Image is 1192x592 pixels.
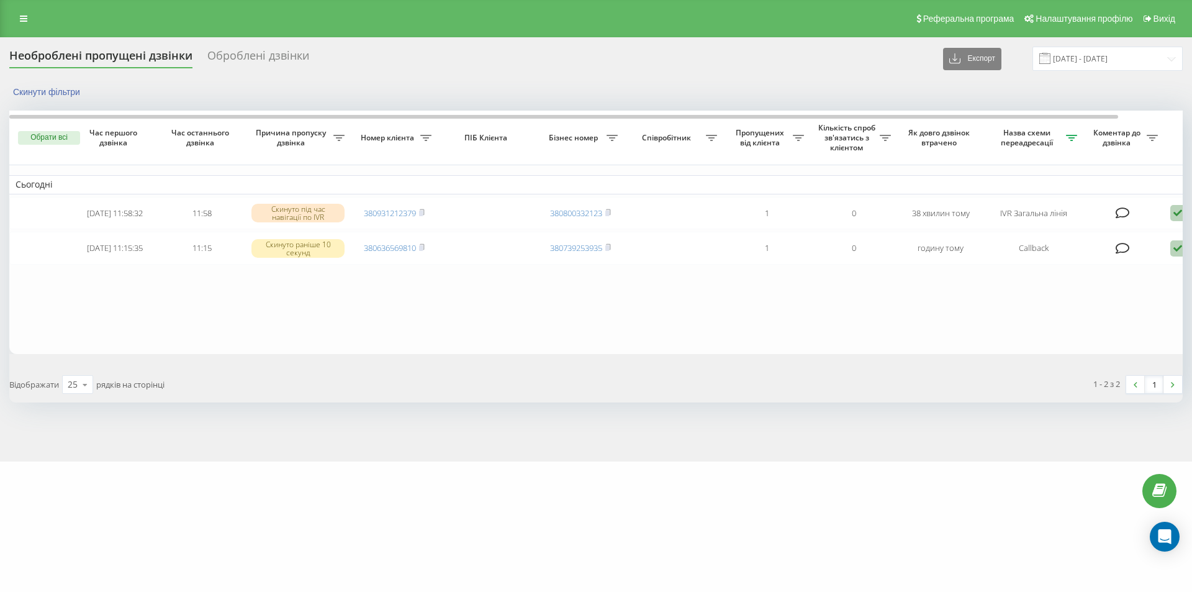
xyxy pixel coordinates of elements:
[251,239,345,258] div: Скинуто раніше 10 секунд
[723,197,810,230] td: 1
[943,48,1001,70] button: Експорт
[984,232,1083,265] td: Callback
[158,232,245,265] td: 11:15
[550,207,602,219] a: 380800332123
[9,86,86,98] button: Скинути фільтри
[251,204,345,222] div: Скинуто під час навігації по IVR
[810,197,897,230] td: 0
[448,133,526,143] span: ПІБ Клієнта
[550,242,602,253] a: 380739253935
[729,128,793,147] span: Пропущених від клієнта
[364,242,416,253] a: 380636569810
[18,131,80,145] button: Обрати всі
[9,49,192,68] div: Необроблені пропущені дзвінки
[364,207,416,219] a: 380931212379
[96,379,165,390] span: рядків на сторінці
[1150,522,1180,552] div: Open Intercom Messenger
[207,49,309,68] div: Оброблені дзвінки
[990,128,1066,147] span: Назва схеми переадресації
[907,128,974,147] span: Як довго дзвінок втрачено
[1090,128,1147,147] span: Коментар до дзвінка
[810,232,897,265] td: 0
[68,378,78,391] div: 25
[357,133,420,143] span: Номер клієнта
[816,123,880,152] span: Кількість спроб зв'язатись з клієнтом
[251,128,333,147] span: Причина пропуску дзвінка
[71,232,158,265] td: [DATE] 11:15:35
[71,197,158,230] td: [DATE] 11:58:32
[168,128,235,147] span: Час останнього дзвінка
[923,14,1014,24] span: Реферальна програма
[543,133,607,143] span: Бізнес номер
[1036,14,1132,24] span: Налаштування профілю
[158,197,245,230] td: 11:58
[9,379,59,390] span: Відображати
[984,197,1083,230] td: IVR Загальна лінія
[1154,14,1175,24] span: Вихід
[1145,376,1163,393] a: 1
[81,128,148,147] span: Час першого дзвінка
[897,197,984,230] td: 38 хвилин тому
[1093,378,1120,390] div: 1 - 2 з 2
[723,232,810,265] td: 1
[897,232,984,265] td: годину тому
[630,133,706,143] span: Співробітник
